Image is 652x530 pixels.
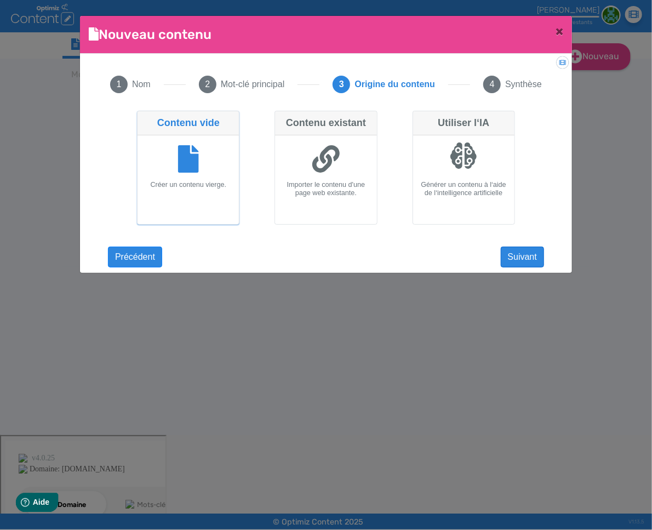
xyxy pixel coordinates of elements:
div: v 4.0.25 [31,18,54,26]
span: 2 [199,76,216,93]
button: Précédent [108,247,162,267]
span: 1 [110,76,128,93]
span: Mot-clé principal [221,78,284,91]
h4: Nouveau contenu [89,25,211,44]
span: Origine du contenu [354,78,435,91]
span: 4 [483,76,501,93]
button: 3Origine du contenu [319,62,448,106]
h6: Importer le contenu d'une page web existante. [279,181,372,197]
div: Utiliser l‘IA [413,111,514,135]
img: website_grey.svg [18,29,26,37]
span: Aide [56,9,72,18]
h6: Générer un contenu à l‘aide de l‘intelligence artificielle [417,181,510,197]
span: 3 [333,76,350,93]
img: logo_orange.svg [18,18,26,26]
div: Contenu vide [138,111,239,135]
img: tab_keywords_by_traffic_grey.svg [124,64,133,72]
button: 4Synthèse [470,62,555,106]
span: Nom [132,78,151,91]
span: Synthèse [505,78,542,91]
button: Suivant [501,247,544,267]
button: 2Mot-clé principal [186,62,298,106]
img: tab_domain_overview_orange.svg [44,64,53,72]
div: Mots-clés [136,65,168,72]
h6: Créer un contenu vierge. [142,181,235,189]
button: Close [547,16,572,47]
div: Domaine: [DOMAIN_NAME] [28,29,124,37]
div: Contenu existant [275,111,376,135]
button: 1Nom [97,62,164,106]
div: Domaine [56,65,84,72]
span: × [556,24,563,39]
